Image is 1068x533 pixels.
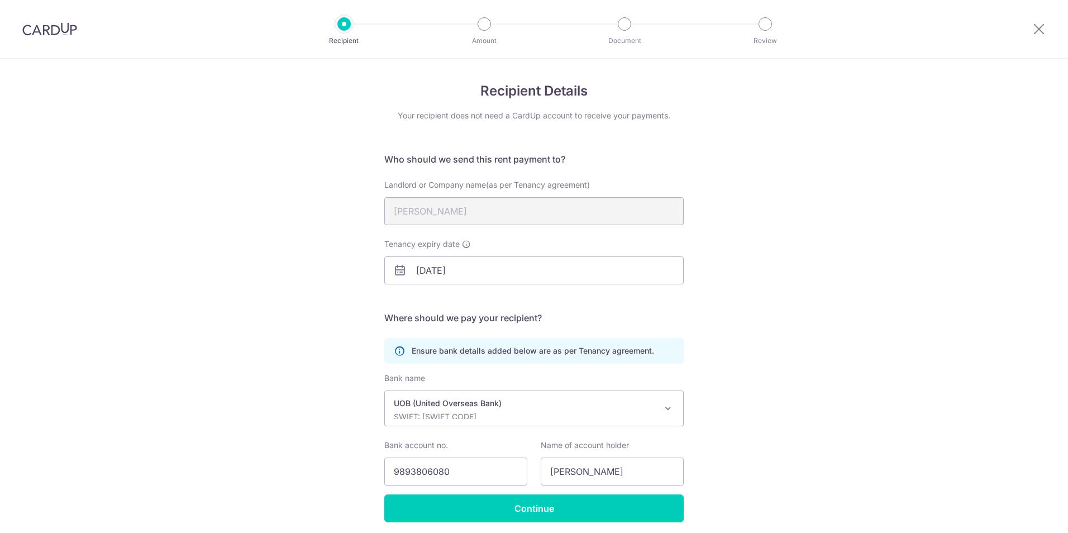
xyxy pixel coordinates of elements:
[384,239,460,250] span: Tenancy expiry date
[384,373,425,384] label: Bank name
[384,311,684,325] h5: Where should we pay your recipient?
[385,391,683,426] span: UOB (United Overseas Bank)
[384,110,684,121] div: Your recipient does not need a CardUp account to receive your payments.
[443,35,526,46] p: Amount
[394,411,656,422] p: SWIFT: [SWIFT_CODE]
[303,35,385,46] p: Recipient
[583,35,666,46] p: Document
[384,391,684,426] span: UOB (United Overseas Bank)
[394,398,656,409] p: UOB (United Overseas Bank)
[724,35,807,46] p: Review
[412,345,654,356] p: Ensure bank details added below are as per Tenancy agreement.
[384,153,684,166] h5: Who should we send this rent payment to?
[384,180,590,189] span: Landlord or Company name(as per Tenancy agreement)
[384,440,448,451] label: Bank account no.
[22,22,77,36] img: CardUp
[541,440,629,451] label: Name of account holder
[384,494,684,522] input: Continue
[384,256,684,284] input: DD/MM/YYYY
[384,81,684,101] h4: Recipient Details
